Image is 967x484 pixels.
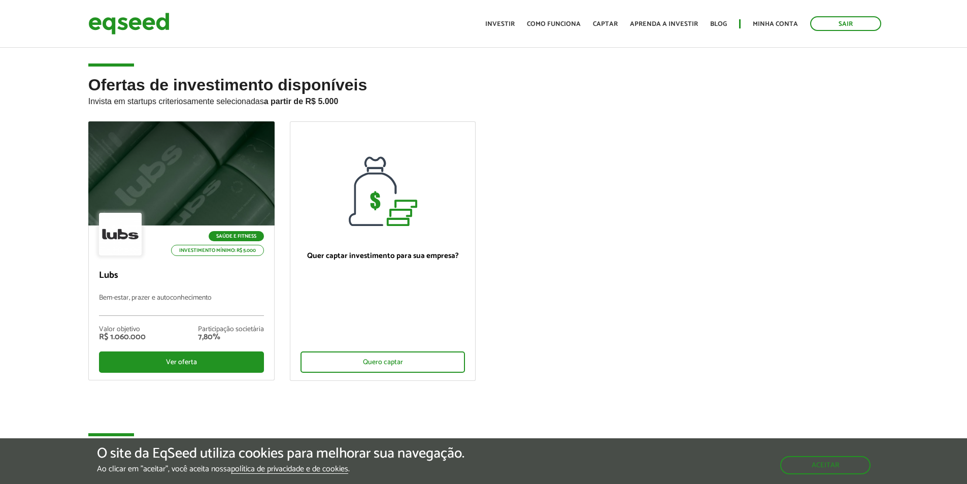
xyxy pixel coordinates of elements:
button: Aceitar [780,456,871,474]
div: Quero captar [301,351,465,373]
a: Minha conta [753,21,798,27]
h5: O site da EqSeed utiliza cookies para melhorar sua navegação. [97,446,464,462]
a: Aprenda a investir [630,21,698,27]
strong: a partir de R$ 5.000 [264,97,339,106]
div: 7,80% [198,333,264,341]
p: Quer captar investimento para sua empresa? [301,251,465,261]
p: Saúde e Fitness [209,231,264,241]
p: Lubs [99,270,264,281]
div: Valor objetivo [99,326,146,333]
a: Captar [593,21,618,27]
a: política de privacidade e de cookies [231,465,348,474]
img: EqSeed [88,10,170,37]
a: Como funciona [527,21,581,27]
a: Quer captar investimento para sua empresa? Quero captar [290,121,476,381]
a: Sair [810,16,881,31]
div: R$ 1.060.000 [99,333,146,341]
a: Investir [485,21,515,27]
a: Saúde e Fitness Investimento mínimo: R$ 5.000 Lubs Bem-estar, prazer e autoconhecimento Valor obj... [88,121,275,380]
p: Bem-estar, prazer e autoconhecimento [99,294,264,316]
a: Blog [710,21,727,27]
p: Ao clicar em "aceitar", você aceita nossa . [97,464,464,474]
h2: Ofertas de investimento disponíveis [88,76,879,121]
p: Investimento mínimo: R$ 5.000 [171,245,264,256]
div: Participação societária [198,326,264,333]
p: Invista em startups criteriosamente selecionadas [88,94,879,106]
div: Ver oferta [99,351,264,373]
